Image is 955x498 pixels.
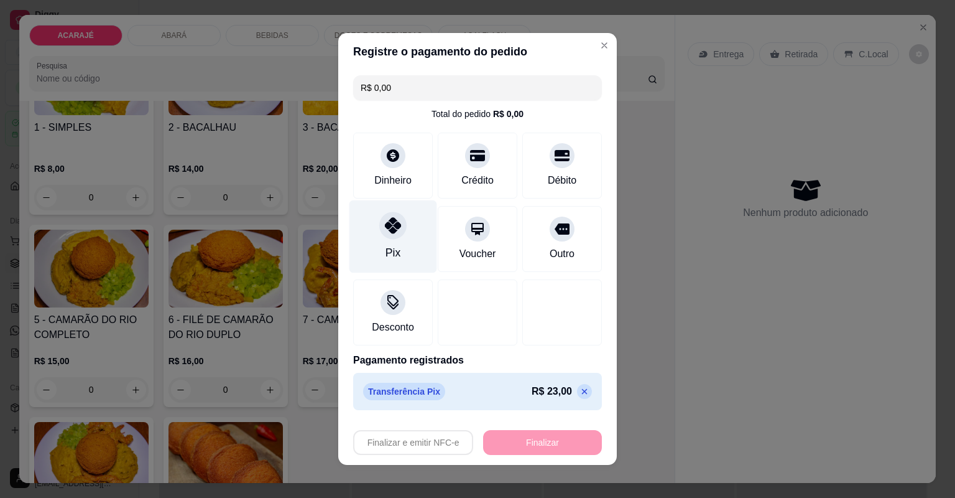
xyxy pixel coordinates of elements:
[361,75,594,100] input: Ex.: hambúrguer de cordeiro
[372,320,414,335] div: Desconto
[461,173,494,188] div: Crédito
[431,108,524,120] div: Total do pedido
[363,383,445,400] p: Transferência Pix
[338,33,617,70] header: Registre o pagamento do pedido
[594,35,614,55] button: Close
[532,384,572,399] p: R$ 23,00
[374,173,412,188] div: Dinheiro
[459,247,496,261] div: Voucher
[493,108,524,120] div: R$ 0,00
[548,173,576,188] div: Débito
[385,245,400,261] div: Pix
[353,353,602,368] p: Pagamento registrados
[550,247,574,261] div: Outro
